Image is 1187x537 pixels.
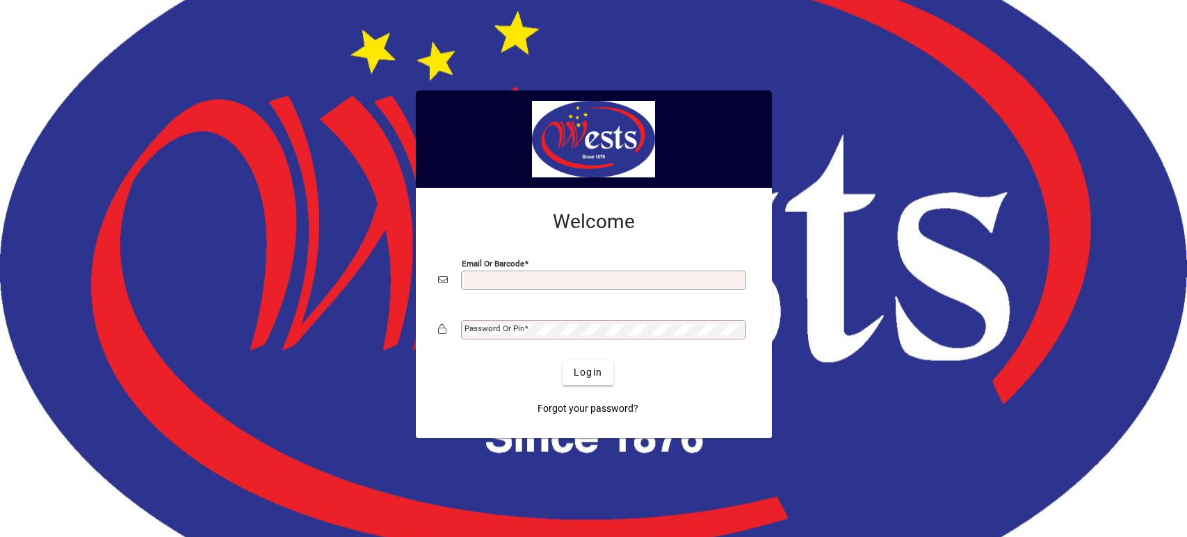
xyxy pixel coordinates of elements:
[462,258,524,268] mat-label: Email or Barcode
[532,396,644,422] a: Forgot your password?
[538,401,638,416] span: Forgot your password?
[563,360,613,385] button: Login
[438,210,750,234] h2: Welcome
[465,323,524,333] mat-label: Password or Pin
[574,365,602,380] span: Login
